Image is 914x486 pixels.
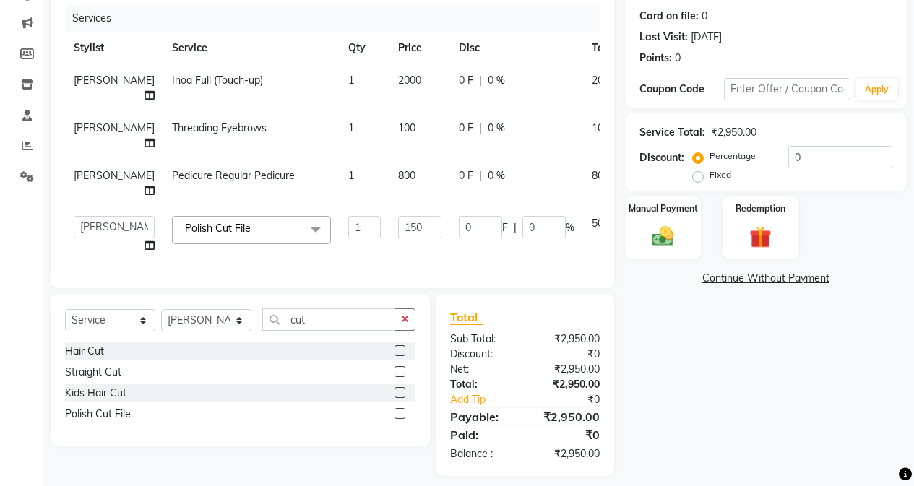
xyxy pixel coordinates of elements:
[479,73,482,88] span: |
[675,51,681,66] div: 0
[348,74,354,87] span: 1
[856,79,897,100] button: Apply
[398,169,415,182] span: 800
[566,220,574,235] span: %
[514,220,517,235] span: |
[525,331,611,347] div: ₹2,950.00
[479,168,482,183] span: |
[525,377,611,392] div: ₹2,950.00
[639,30,688,45] div: Last Visit:
[251,222,257,235] a: x
[439,362,525,377] div: Net:
[398,121,415,134] span: 100
[639,51,672,66] div: Points:
[639,125,705,140] div: Service Total:
[710,168,731,181] label: Fixed
[639,9,699,24] div: Card on file:
[629,202,698,215] label: Manual Payment
[459,121,473,136] span: 0 F
[736,202,785,215] label: Redemption
[525,408,611,425] div: ₹2,950.00
[459,168,473,183] span: 0 F
[74,121,155,134] span: [PERSON_NAME]
[74,74,155,87] span: [PERSON_NAME]
[450,310,483,325] span: Total
[163,32,340,64] th: Service
[724,78,850,100] input: Enter Offer / Coupon Code
[172,121,267,134] span: Threading Eyebrows
[172,169,295,182] span: Pedicure Regular Pedicure
[74,169,155,182] span: [PERSON_NAME]
[525,347,611,362] div: ₹0
[743,224,778,251] img: _gift.svg
[583,32,625,64] th: Total
[645,224,681,249] img: _cash.svg
[691,30,722,45] div: [DATE]
[185,222,251,235] span: Polish Cut File
[702,9,707,24] div: 0
[592,74,615,87] span: 2000
[65,365,121,380] div: Straight Cut
[711,125,756,140] div: ₹2,950.00
[592,217,603,230] span: 50
[488,168,505,183] span: 0 %
[502,220,508,235] span: F
[348,121,354,134] span: 1
[65,407,131,422] div: Polish Cut File
[65,386,126,401] div: Kids Hair Cut
[340,32,389,64] th: Qty
[450,32,583,64] th: Disc
[525,446,611,461] div: ₹2,950.00
[66,5,611,32] div: Services
[439,377,525,392] div: Total:
[525,362,611,377] div: ₹2,950.00
[439,392,539,407] a: Add Tip
[525,426,611,443] div: ₹0
[439,347,525,362] div: Discount:
[479,121,482,136] span: |
[592,121,609,134] span: 100
[639,150,684,165] div: Discount:
[172,74,263,87] span: Inoa Full (Touch-up)
[439,408,525,425] div: Payable:
[262,308,395,331] input: Search or Scan
[398,74,421,87] span: 2000
[488,73,505,88] span: 0 %
[439,446,525,461] div: Balance :
[348,169,354,182] span: 1
[439,426,525,443] div: Paid:
[389,32,450,64] th: Price
[639,82,724,97] div: Coupon Code
[459,73,473,88] span: 0 F
[65,32,163,64] th: Stylist
[439,331,525,347] div: Sub Total:
[488,121,505,136] span: 0 %
[65,344,104,359] div: Hair Cut
[710,149,756,162] label: Percentage
[628,271,904,286] a: Continue Without Payment
[539,392,611,407] div: ₹0
[592,169,609,182] span: 800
